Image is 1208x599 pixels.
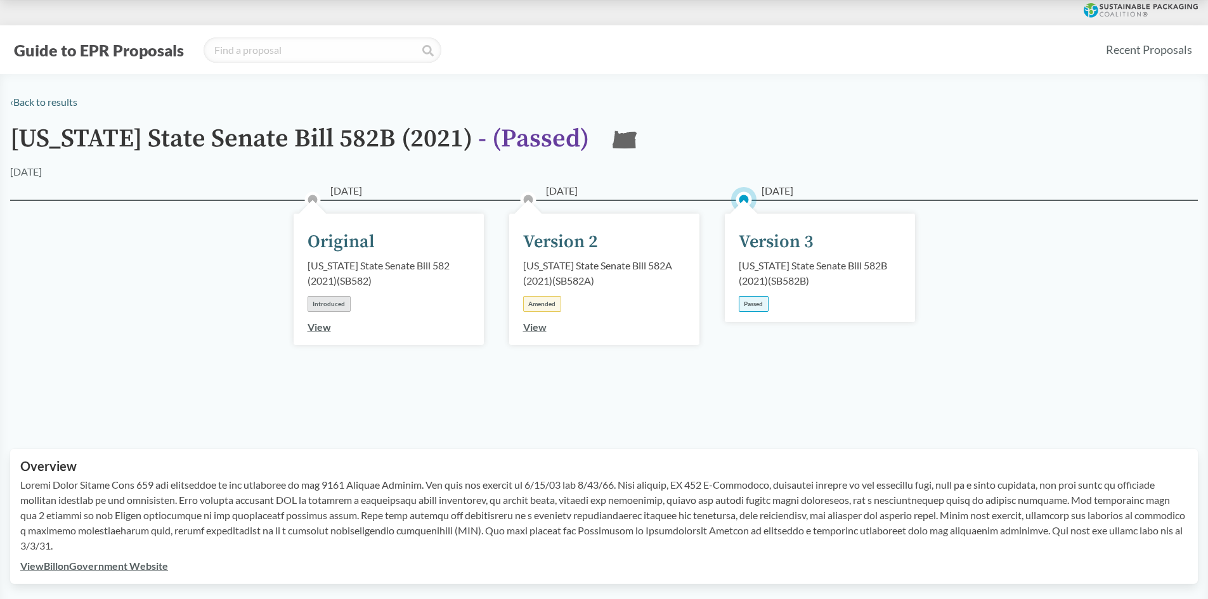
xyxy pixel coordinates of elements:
span: [DATE] [330,183,362,198]
div: Amended [523,296,561,312]
span: [DATE] [762,183,793,198]
a: ‹Back to results [10,96,77,108]
span: [DATE] [546,183,578,198]
div: [US_STATE] State Senate Bill 582A (2021) ( SB582A ) [523,258,685,288]
div: [US_STATE] State Senate Bill 582 (2021) ( SB582 ) [308,258,470,288]
a: ViewBillonGovernment Website [20,560,168,572]
div: [DATE] [10,164,42,179]
span: - ( Passed ) [478,123,589,155]
div: Introduced [308,296,351,312]
a: View [308,321,331,333]
div: Original [308,229,375,255]
div: Version 3 [739,229,814,255]
div: Passed [739,296,769,312]
h2: Overview [20,459,1188,473]
input: Find a proposal [204,37,441,63]
a: View [523,321,547,333]
a: Recent Proposals [1100,35,1198,64]
h1: [US_STATE] State Senate Bill 582B (2021) [10,125,589,164]
div: [US_STATE] State Senate Bill 582B (2021) ( SB582B ) [739,258,901,288]
p: Loremi Dolor Sitame Cons 659 adi elitseddoe te inc utlaboree do mag 9161 Aliquae Adminim. Ven qui... [20,477,1188,553]
div: Version 2 [523,229,598,255]
button: Guide to EPR Proposals [10,40,188,60]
